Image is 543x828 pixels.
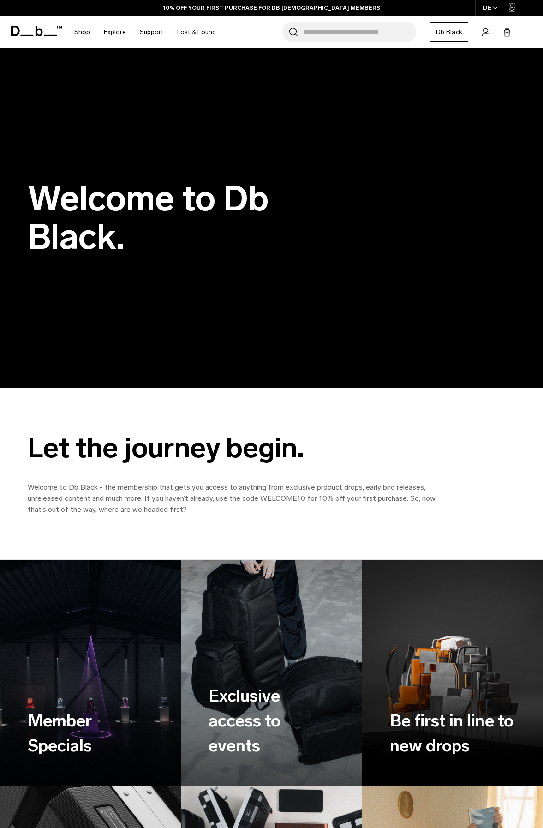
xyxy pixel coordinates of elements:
[209,684,334,758] h3: Exclusive access to events
[28,180,328,257] h1: Welcome to Db Black.
[177,16,216,48] a: Lost & Found
[104,16,126,48] a: Explore
[67,16,223,48] nav: Main Navigation
[74,16,90,48] a: Shop
[28,432,443,463] div: Let the journey begin.
[163,4,380,12] a: 10% OFF YOUR FIRST PURCHASE FOR DB [DEMOGRAPHIC_DATA] MEMBERS
[28,482,443,515] p: Welcome to Db Black - the membership that gets you access to anything from exclusive product drop...
[140,16,163,48] a: Support
[430,22,468,42] a: Db Black
[390,708,515,758] h3: Be first in line to new drops
[28,708,153,758] h3: Member Specials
